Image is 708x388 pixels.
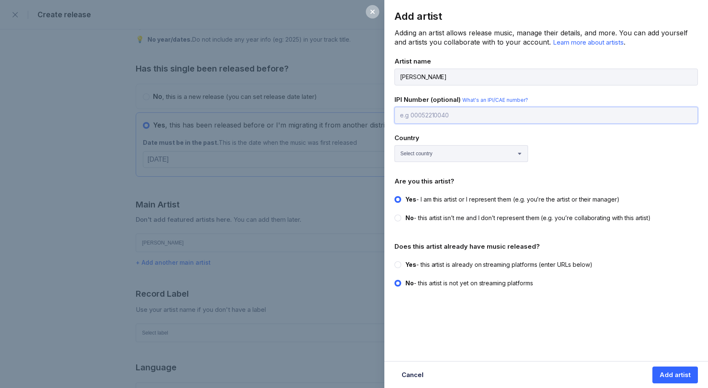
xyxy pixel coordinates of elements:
span: Yes [405,261,416,268]
div: - I am this artist or I represent them (e.g. you’re the artist or their manager) [405,195,619,204]
div: IPI Number (optional) [394,96,698,104]
div: Artist name [394,57,698,65]
input: e.g 00052210040 [394,107,698,124]
button: Add artist [652,367,698,383]
div: Country [394,134,698,142]
span: No [405,214,414,221]
span: What's an IPI/CAE number? [462,97,528,103]
button: Cancel [394,367,431,383]
div: Does this artist already have music released? [394,242,698,250]
span: Learn more about artists [553,38,624,46]
div: - this artist is not yet on streaming platforms [405,279,533,287]
span: Yes [405,196,416,203]
div: Add artist [660,371,691,379]
div: - this artist isn’t me and I don’t represent them (e.g. you’re collaborating with this artist) [405,214,651,222]
div: - this artist is already on streaming platforms (enter URLs below) [405,260,593,269]
div: Are you this artist? [394,177,698,185]
input: Name [394,69,698,85]
div: Adding an artist allows release music, manage their details, and more. You can add yourself and a... [394,28,698,47]
div: Cancel [402,371,424,379]
span: No [405,279,414,287]
div: Add artist [394,10,698,22]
